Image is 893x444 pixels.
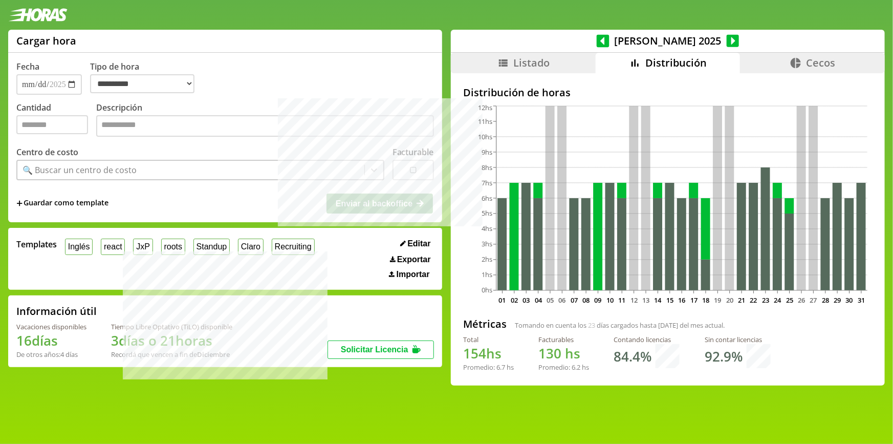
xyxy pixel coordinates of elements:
span: Distribución [645,56,707,70]
h1: 16 días [16,331,86,350]
div: Promedio: hs [538,363,589,372]
h2: Distribución de horas [463,86,873,99]
span: Tomando en cuenta los días cargados hasta [DATE] del mes actual. [515,321,725,330]
h1: 84.4 % [614,347,651,366]
label: Descripción [96,102,434,139]
text: 15 [666,295,673,305]
select: Tipo de hora [90,74,194,93]
span: + [16,198,23,209]
text: 27 [810,295,817,305]
h1: 92.9 % [705,347,743,366]
button: Exportar [387,255,434,265]
div: Total [463,335,514,344]
text: 25 [786,295,793,305]
span: Listado [513,56,550,70]
tspan: 2hs [482,255,492,264]
span: 6.2 [572,363,580,372]
tspan: 5hs [482,209,492,218]
text: 31 [858,295,865,305]
text: 16 [679,295,686,305]
tspan: 9hs [482,147,492,157]
div: Recordá que vencen a fin de [111,350,232,359]
button: roots [161,239,185,255]
span: Cecos [806,56,835,70]
tspan: 10hs [478,132,492,141]
div: De otros años: 4 días [16,350,86,359]
tspan: 8hs [482,163,492,172]
text: 17 [690,295,698,305]
tspan: 3hs [482,240,492,249]
tspan: 12hs [478,103,492,112]
text: 21 [738,295,746,305]
h1: hs [463,344,514,363]
span: 154 [463,344,486,363]
div: Sin contar licencias [705,335,771,344]
img: logotipo [8,8,68,22]
tspan: 6hs [482,194,492,203]
button: react [101,239,125,255]
span: Importar [397,270,430,279]
text: 10 [606,295,614,305]
text: 02 [511,295,518,305]
tspan: 4hs [482,224,492,234]
span: +Guardar como template [16,198,108,209]
button: Editar [397,239,434,249]
span: Editar [407,239,430,248]
text: 29 [834,295,841,305]
h1: 3 días o 21 horas [111,331,232,350]
textarea: Descripción [96,115,434,137]
button: Recruiting [272,239,315,255]
text: 08 [583,295,590,305]
span: 23 [588,321,595,330]
text: 09 [595,295,602,305]
text: 01 [499,295,506,305]
label: Cantidad [16,102,96,139]
text: 24 [774,295,782,305]
button: Claro [238,239,264,255]
label: Centro de costo [16,146,78,158]
button: Inglés [65,239,93,255]
h1: Cargar hora [16,34,76,48]
span: Solicitar Licencia [341,345,408,354]
h2: Información útil [16,304,97,318]
h1: hs [538,344,589,363]
text: 23 [763,295,770,305]
text: 30 [846,295,853,305]
text: 11 [619,295,626,305]
text: 22 [750,295,757,305]
button: Standup [193,239,230,255]
label: Facturable [393,146,434,158]
text: 06 [559,295,566,305]
input: Cantidad [16,115,88,134]
text: 19 [714,295,722,305]
text: 12 [630,295,638,305]
text: 28 [822,295,829,305]
div: Vacaciones disponibles [16,322,86,331]
text: 03 [523,295,530,305]
tspan: 11hs [478,117,492,126]
tspan: 0hs [482,286,492,295]
span: Exportar [397,255,431,264]
div: Facturables [538,335,589,344]
div: Tiempo Libre Optativo (TiLO) disponible [111,322,232,331]
h2: Métricas [463,317,507,331]
span: 130 [538,344,561,363]
label: Tipo de hora [90,61,203,95]
span: Templates [16,239,57,250]
text: 14 [655,295,662,305]
text: 13 [643,295,650,305]
b: Diciembre [197,350,230,359]
text: 05 [547,295,554,305]
label: Fecha [16,61,39,72]
button: JxP [133,239,153,255]
tspan: 1hs [482,270,492,280]
text: 26 [798,295,805,305]
div: Contando licencias [614,335,680,344]
span: 6.7 [496,363,505,372]
button: Solicitar Licencia [328,341,434,359]
text: 04 [535,295,542,305]
text: 07 [571,295,578,305]
tspan: 7hs [482,178,492,187]
text: 20 [726,295,733,305]
div: 🔍 Buscar un centro de costo [23,164,137,176]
